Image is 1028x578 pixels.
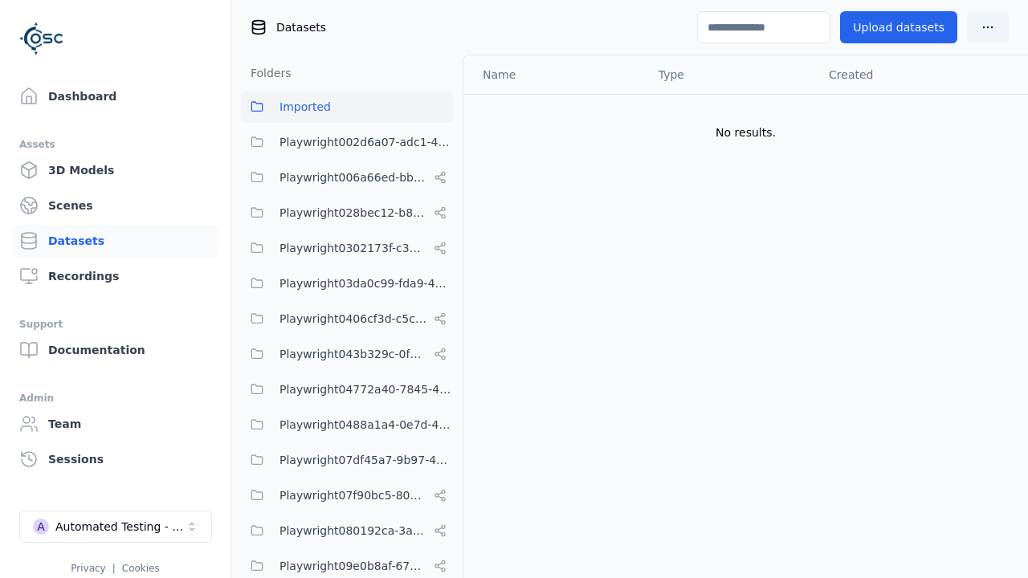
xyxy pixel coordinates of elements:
[279,380,453,399] span: Playwright04772a40-7845-40f2-bf94-f85d29927f9d
[241,515,453,547] button: Playwright080192ca-3ab8-4170-8689-2c2dffafb10d
[19,511,212,543] button: Select a workspace
[241,126,453,158] button: Playwright002d6a07-adc1-4c24-b05e-c31b39d5c727
[241,91,453,123] button: Imported
[13,260,218,292] a: Recordings
[279,132,453,152] span: Playwright002d6a07-adc1-4c24-b05e-c31b39d5c727
[241,409,453,441] button: Playwright0488a1a4-0e7d-4299-bdea-dd156cc484d6
[19,16,64,61] img: Logo
[840,11,957,43] button: Upload datasets
[71,563,105,574] a: Privacy
[241,479,453,511] button: Playwright07f90bc5-80d1-4d58-862e-051c9f56b799
[241,232,453,264] button: Playwright0302173f-c313-40eb-a2c1-2f14b0f3806f
[241,267,453,299] button: Playwright03da0c99-fda9-4a9e-aae8-21aa8e1fe531
[279,168,427,187] span: Playwright006a66ed-bbfa-4b84-a6f2-8b03960da6f1
[279,97,331,116] span: Imported
[13,189,218,222] a: Scenes
[122,563,160,574] a: Cookies
[13,408,218,440] a: Team
[276,19,326,35] span: Datasets
[463,94,1028,171] td: No results.
[55,519,186,535] div: Automated Testing - Playwright
[19,135,211,154] div: Assets
[33,519,49,535] div: A
[279,274,453,293] span: Playwright03da0c99-fda9-4a9e-aae8-21aa8e1fe531
[13,225,218,257] a: Datasets
[279,521,427,540] span: Playwright080192ca-3ab8-4170-8689-2c2dffafb10d
[279,486,427,505] span: Playwright07f90bc5-80d1-4d58-862e-051c9f56b799
[646,55,816,94] th: Type
[279,556,427,576] span: Playwright09e0b8af-6797-487c-9a58-df45af994400
[279,238,427,258] span: Playwright0302173f-c313-40eb-a2c1-2f14b0f3806f
[19,389,211,408] div: Admin
[13,80,218,112] a: Dashboard
[279,450,453,470] span: Playwright07df45a7-9b97-4519-9260-365d86e9bcdb
[19,315,211,334] div: Support
[279,203,427,222] span: Playwright028bec12-b853-4041-8716-f34111cdbd0b
[816,55,1002,94] th: Created
[241,373,453,405] button: Playwright04772a40-7845-40f2-bf94-f85d29927f9d
[13,334,218,366] a: Documentation
[241,338,453,370] button: Playwright043b329c-0fea-4eef-a1dd-c1b85d96f68d
[241,197,453,229] button: Playwright028bec12-b853-4041-8716-f34111cdbd0b
[241,303,453,335] button: Playwright0406cf3d-c5c6-4809-a891-d4d7aaf60441
[13,154,218,186] a: 3D Models
[279,309,427,328] span: Playwright0406cf3d-c5c6-4809-a891-d4d7aaf60441
[241,444,453,476] button: Playwright07df45a7-9b97-4519-9260-365d86e9bcdb
[112,563,116,574] span: |
[241,65,292,81] h3: Folders
[241,161,453,193] button: Playwright006a66ed-bbfa-4b84-a6f2-8b03960da6f1
[279,344,427,364] span: Playwright043b329c-0fea-4eef-a1dd-c1b85d96f68d
[279,415,453,434] span: Playwright0488a1a4-0e7d-4299-bdea-dd156cc484d6
[13,443,218,475] a: Sessions
[463,55,646,94] th: Name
